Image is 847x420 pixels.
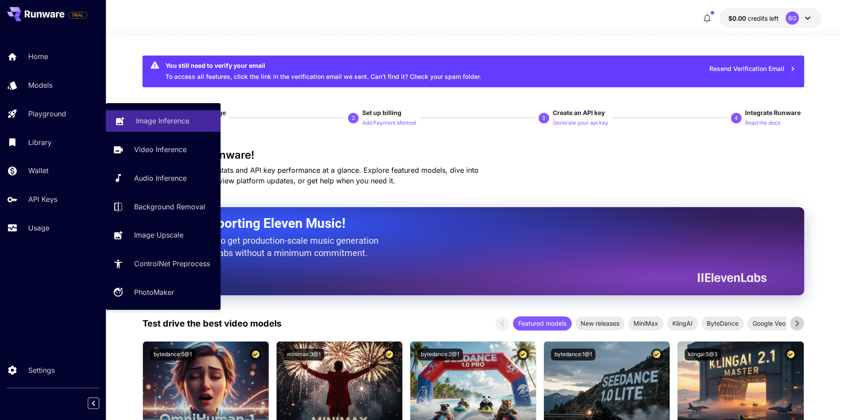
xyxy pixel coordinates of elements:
[134,144,187,155] p: Video Inference
[106,167,221,189] a: Audio Inference
[250,349,262,361] button: Certified Model – Vetted for best performance and includes a commercial license.
[165,61,481,70] div: You still need to verify your email
[142,317,281,330] p: Test drive the best video models
[701,319,744,328] span: ByteDance
[747,319,791,328] span: Google Veo
[748,15,779,22] span: credits left
[106,196,221,217] a: Background Removal
[28,365,55,375] p: Settings
[685,349,721,361] button: klingai:5@3
[362,109,401,116] span: Set up billing
[142,166,479,185] span: Check out your usage stats and API key performance at a glance. Explore featured models, dive int...
[284,349,324,361] button: minimax:3@1
[28,51,48,62] p: Home
[28,165,49,176] p: Wallet
[165,215,760,232] h2: Now Supporting Eleven Music!
[136,115,189,126] p: Image Inference
[28,223,49,233] p: Usage
[513,319,572,328] span: Featured models
[142,149,804,161] h3: Welcome to Runware!
[667,319,698,328] span: KlingAI
[553,119,608,127] p: Generate your api key
[134,201,205,212] p: Background Removal
[362,119,416,127] p: Add Payment Method
[745,119,780,127] p: Read the docs
[553,109,605,116] span: Create an API key
[542,114,545,122] p: 3
[106,282,221,303] a: PhotoMaker
[28,137,52,148] p: Library
[165,234,385,259] p: The only way to get production-scale music generation from Eleven Labs without a minimum commitment.
[786,11,799,25] div: BG
[150,349,195,361] button: bytedance:5@1
[88,398,99,409] button: Collapse sidebar
[134,230,184,240] p: Image Upscale
[705,60,801,78] button: Resend Verification Email
[517,349,529,361] button: Certified Model – Vetted for best performance and includes a commercial license.
[28,108,66,119] p: Playground
[134,173,187,183] p: Audio Inference
[94,395,106,411] div: Collapse sidebar
[785,349,797,361] button: Certified Model – Vetted for best performance and includes a commercial license.
[628,319,663,328] span: MiniMax
[106,139,221,160] a: Video Inference
[68,10,87,20] span: Add your payment card to enable full platform functionality.
[165,58,481,85] div: To access all features, click the link in the verification email we sent. Can’t find it? Check yo...
[728,15,748,22] span: $0.00
[352,114,355,122] p: 2
[106,253,221,275] a: ControlNet Preprocess
[551,349,596,361] button: bytedance:1@1
[417,349,463,361] button: bytedance:2@1
[134,258,210,269] p: ControlNet Preprocess
[720,8,822,28] button: $0.00
[134,287,174,297] p: PhotoMaker
[68,12,87,19] span: TRIAL
[745,109,801,116] span: Integrate Runware
[383,349,395,361] button: Certified Model – Vetted for best performance and includes a commercial license.
[651,349,663,361] button: Certified Model – Vetted for best performance and includes a commercial license.
[735,114,738,122] p: 4
[106,224,221,246] a: Image Upscale
[28,80,52,90] p: Models
[728,14,779,23] div: $0.00
[106,110,221,132] a: Image Inference
[28,194,57,204] p: API Keys
[575,319,625,328] span: New releases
